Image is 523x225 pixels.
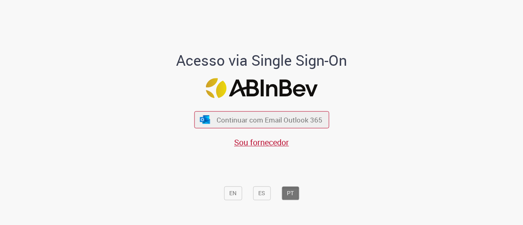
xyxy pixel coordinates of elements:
button: EN [224,186,242,200]
button: ícone Azure/Microsoft 360 Continuar com Email Outlook 365 [194,111,329,128]
a: Sou fornecedor [234,137,289,148]
img: Logo ABInBev [206,78,317,98]
img: ícone Azure/Microsoft 360 [199,115,211,124]
h1: Acesso via Single Sign-On [148,52,375,69]
button: ES [253,186,270,200]
button: PT [282,186,299,200]
span: Continuar com Email Outlook 365 [217,115,322,125]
